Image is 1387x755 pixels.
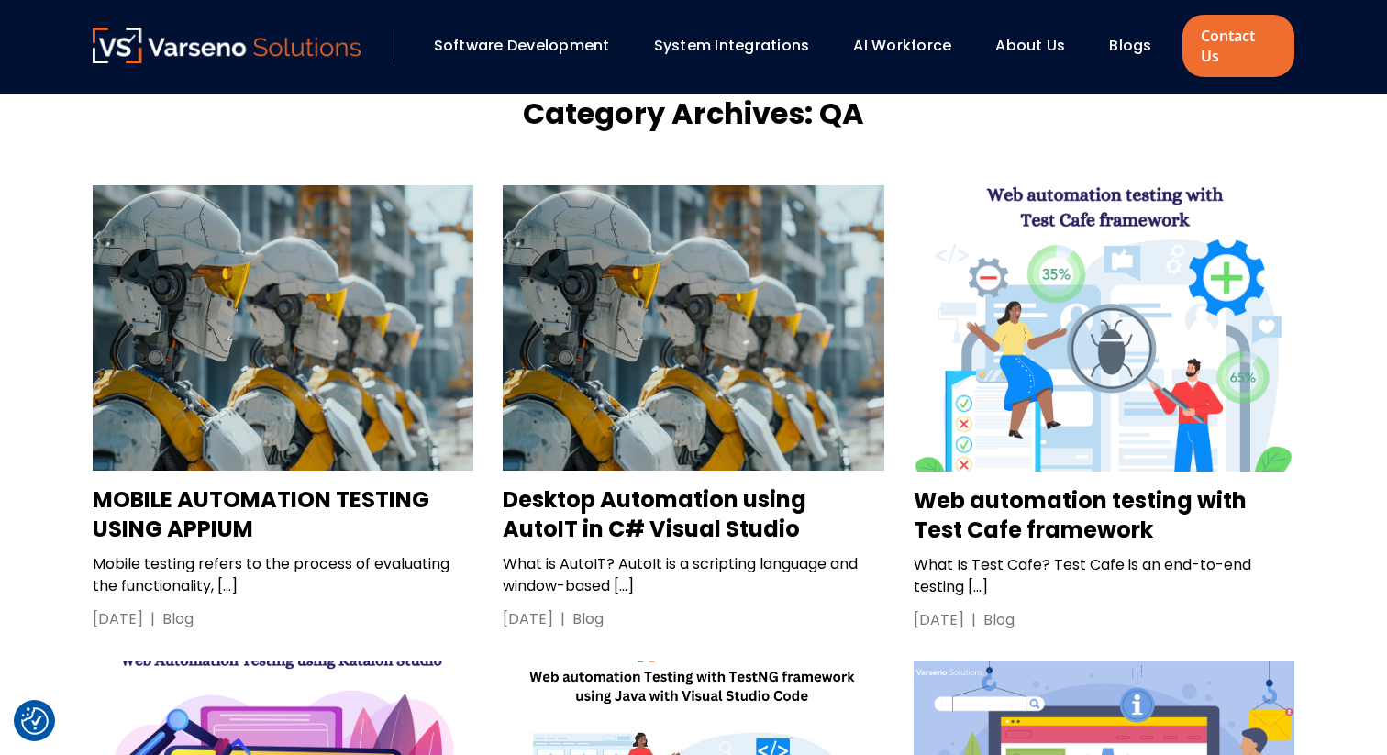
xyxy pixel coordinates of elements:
p: What Is Test Cafe? Test Cafe is an end-to-end testing […] [914,554,1294,598]
div: | [964,609,983,631]
h3: MOBILE AUTOMATION TESTING USING APPIUM [93,485,473,544]
a: Desktop Automation using AutoIT in C# Visual Studio Desktop Automation using AutoIT in C# Visual ... [503,185,883,630]
div: Blog [983,609,1015,631]
h3: Desktop Automation using AutoIT in C# Visual Studio [503,485,883,544]
div: Blog [162,608,194,630]
a: MOBILE AUTOMATION TESTING USING APPIUM MOBILE AUTOMATION TESTING USING APPIUM Mobile testing refe... [93,185,473,630]
div: | [143,608,162,630]
a: Varseno Solutions – Product Engineering & IT Services [93,28,361,64]
div: System Integrations [645,30,836,61]
a: Blogs [1109,35,1151,56]
a: Software Development [434,35,610,56]
img: Revisit consent button [21,707,49,735]
a: Web automation testing with Test Cafe framework Web automation testing with Test Cafe framework W... [914,185,1294,631]
div: [DATE] [503,608,553,630]
a: AI Workforce [853,35,951,56]
button: Cookie Settings [21,707,49,735]
h2: Category Archives: QA [523,94,864,134]
img: Desktop Automation using AutoIT in C# Visual Studio [503,185,883,471]
p: What is AutoIT? AutoIt is a scripting language and window-based […] [503,553,883,597]
p: Mobile testing refers to the process of evaluating the functionality, […] [93,553,473,597]
img: Varseno Solutions – Product Engineering & IT Services [93,28,361,63]
h3: Web automation testing with Test Cafe framework [914,486,1294,545]
div: | [553,608,572,630]
div: Blogs [1100,30,1177,61]
div: [DATE] [914,609,964,631]
a: System Integrations [654,35,810,56]
div: Software Development [425,30,636,61]
img: MOBILE AUTOMATION TESTING USING APPIUM [93,185,473,471]
a: About Us [995,35,1065,56]
img: Web automation testing with Test Cafe framework [914,185,1294,472]
div: About Us [986,30,1091,61]
div: AI Workforce [844,30,977,61]
div: Blog [572,608,604,630]
div: [DATE] [93,608,143,630]
a: Contact Us [1182,15,1294,77]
